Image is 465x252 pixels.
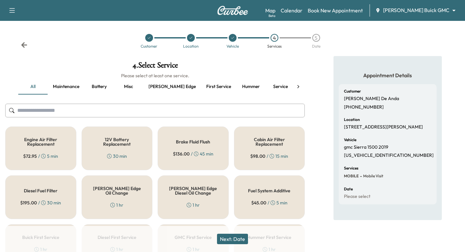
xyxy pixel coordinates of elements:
p: gmc Sierra 1500 2019 [344,144,388,150]
h5: Engine Air Filter Replacement [16,137,66,146]
div: / 5 min [23,153,58,159]
div: Services [267,44,282,48]
h5: Fuel System Additive [248,188,290,193]
div: 1 hr [110,202,123,208]
h6: Please select at least one service. [5,72,305,79]
span: MOBILE [344,173,359,179]
span: $ 136.00 [173,151,190,157]
h1: 4 . Select Service [5,61,305,72]
p: [US_VEHICLE_IDENTIFICATION_NUMBER] [344,153,434,158]
button: all [18,79,48,95]
div: 5 [312,34,320,42]
div: Date [312,44,320,48]
h5: Diesel Fuel Filter [24,188,57,193]
div: 1 hr [187,202,200,208]
div: / 5 min [251,200,287,206]
h5: [PERSON_NAME] Edge Oil Change [92,186,142,195]
div: Back [21,42,27,48]
div: / 15 min [250,153,288,159]
span: $ 98.00 [250,153,265,159]
h6: Services [344,166,358,170]
button: First service [201,79,236,95]
button: Hummer [236,79,266,95]
h5: Cabin Air Filter Replacement [245,137,294,146]
span: Mobile Visit [362,173,383,179]
p: [PHONE_NUMBER] [344,104,384,110]
span: - [359,173,362,179]
div: Customer [141,44,157,48]
span: $ 45.00 [251,200,266,206]
div: Location [183,44,199,48]
a: MapBeta [265,7,275,14]
button: Misc [114,79,143,95]
div: / 30 min [20,200,61,206]
span: $ 72.95 [23,153,37,159]
button: [PERSON_NAME] edge [143,79,201,95]
p: [STREET_ADDRESS][PERSON_NAME] [344,124,423,130]
div: 30 min [107,153,127,159]
button: Battery [85,79,114,95]
h5: [PERSON_NAME] Edge Diesel Oil Change [168,186,218,195]
div: Vehicle [226,44,239,48]
h5: 12V Battery Replacement [92,137,142,146]
a: Calendar [281,7,302,14]
a: Book New Appointment [308,7,363,14]
h6: Location [344,118,360,122]
div: / 45 min [173,151,213,157]
p: [PERSON_NAME] De Anda [344,96,399,102]
div: Beta [269,13,275,18]
img: Curbee Logo [217,6,248,15]
span: $ 195.00 [20,200,37,206]
div: basic tabs example [18,79,292,95]
button: Service [266,79,295,95]
button: Maintenance [48,79,85,95]
span: [PERSON_NAME] Buick GMC [383,7,449,14]
h5: Brake Fluid Flush [176,140,210,144]
button: Next: Date [217,234,248,244]
h5: Appointment Details [339,72,437,79]
h6: Vehicle [344,138,356,142]
div: 4 [271,34,278,42]
h6: Customer [344,89,361,93]
p: Please select [344,194,370,200]
h6: Date [344,187,353,191]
